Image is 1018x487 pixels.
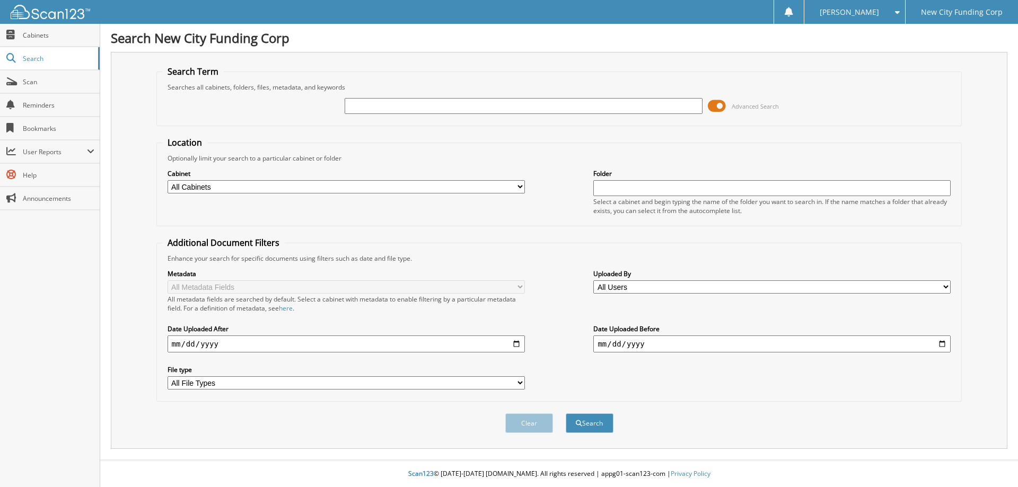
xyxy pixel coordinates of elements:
[593,169,951,178] label: Folder
[732,102,779,110] span: Advanced Search
[593,324,951,333] label: Date Uploaded Before
[162,237,285,249] legend: Additional Document Filters
[820,9,879,15] span: [PERSON_NAME]
[965,436,1018,487] iframe: Chat Widget
[408,469,434,478] span: Scan123
[23,54,93,63] span: Search
[593,269,951,278] label: Uploaded By
[23,171,94,180] span: Help
[566,413,613,433] button: Search
[168,365,525,374] label: File type
[23,101,94,110] span: Reminders
[505,413,553,433] button: Clear
[111,29,1007,47] h1: Search New City Funding Corp
[162,137,207,148] legend: Location
[168,169,525,178] label: Cabinet
[168,269,525,278] label: Metadata
[168,295,525,313] div: All metadata fields are searched by default. Select a cabinet with metadata to enable filtering b...
[168,335,525,352] input: start
[23,31,94,40] span: Cabinets
[593,335,951,352] input: end
[593,197,951,215] div: Select a cabinet and begin typing the name of the folder you want to search in. If the name match...
[921,9,1003,15] span: New City Funding Corp
[23,194,94,203] span: Announcements
[162,66,224,77] legend: Search Term
[162,254,956,263] div: Enhance your search for specific documents using filters such as date and file type.
[11,5,90,19] img: scan123-logo-white.svg
[100,461,1018,487] div: © [DATE]-[DATE] [DOMAIN_NAME]. All rights reserved | appg01-scan123-com |
[23,77,94,86] span: Scan
[279,304,293,313] a: here
[23,147,87,156] span: User Reports
[168,324,525,333] label: Date Uploaded After
[162,154,956,163] div: Optionally limit your search to a particular cabinet or folder
[671,469,710,478] a: Privacy Policy
[162,83,956,92] div: Searches all cabinets, folders, files, metadata, and keywords
[23,124,94,133] span: Bookmarks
